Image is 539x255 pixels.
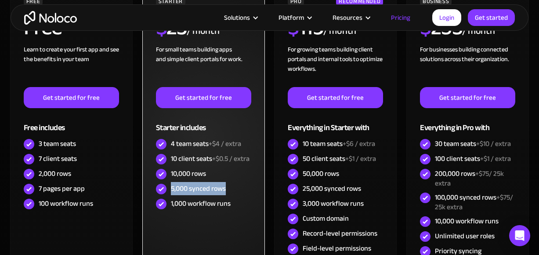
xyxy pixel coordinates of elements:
span: +$6 / extra [343,137,375,150]
a: Get started [468,9,515,26]
div: Custom domain [303,214,349,223]
a: Get started for free [288,87,383,108]
div: 10,000 workflow runs [435,216,499,226]
div: 3,000 workflow runs [303,199,364,208]
div: 10,000 rows [171,169,206,178]
div: / month [323,24,356,38]
div: 7 pages per app [39,184,85,193]
div: Platform [279,12,304,23]
div: 5,000 synced rows [171,184,226,193]
div: 3 team seats [39,139,76,149]
div: Resources [322,12,380,23]
div: Unlimited user roles [435,231,495,241]
div: Platform [268,12,322,23]
div: 10 team seats [303,139,375,149]
a: Get started for free [420,87,515,108]
span: +$1 / extra [480,152,511,165]
h2: Free [24,16,62,38]
span: +$75/ 25k extra [435,191,513,214]
div: 50,000 rows [303,169,339,178]
h2: 255 [420,16,462,38]
div: 10 client seats [171,154,250,164]
div: 4 team seats [171,139,241,149]
div: Everything in Starter with [288,108,383,137]
span: +$4 / extra [209,137,241,150]
span: +$0.5 / extra [212,152,250,165]
div: 30 team seats [435,139,511,149]
div: 100,000 synced rows [435,193,515,212]
span: +$1 / extra [345,152,376,165]
div: Everything in Pro with [420,108,515,137]
div: Resources [333,12,362,23]
div: Open Intercom Messenger [509,225,530,246]
h2: 119 [288,16,323,38]
div: Starter includes [156,108,251,137]
div: Solutions [224,12,250,23]
a: Get started for free [24,87,119,108]
div: 100 client seats [435,154,511,164]
span: +$75/ 25k extra [435,167,504,190]
div: Record-level permissions [303,229,377,238]
div: Field-level permissions [303,244,371,253]
div: 1,000 workflow runs [171,199,231,208]
div: 200,000 rows [435,169,515,188]
a: Get started for free [156,87,251,108]
div: For businesses building connected solutions across their organization. ‍ [420,45,515,87]
h2: 23 [156,16,187,38]
span: +$10 / extra [476,137,511,150]
div: / month [462,24,495,38]
div: Free includes [24,108,119,137]
div: For growing teams building client portals and internal tools to optimize workflows. [288,45,383,87]
div: For small teams building apps and simple client portals for work. ‍ [156,45,251,87]
div: 50 client seats [303,154,376,164]
div: 2,000 rows [39,169,71,178]
div: 7 client seats [39,154,77,164]
a: Pricing [380,12,421,23]
a: home [24,11,77,25]
div: 100 workflow runs [39,199,93,208]
div: Learn to create your first app and see the benefits in your team ‍ [24,45,119,87]
div: / month [187,24,220,38]
div: Solutions [213,12,268,23]
a: Login [432,9,461,26]
div: 25,000 synced rows [303,184,361,193]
